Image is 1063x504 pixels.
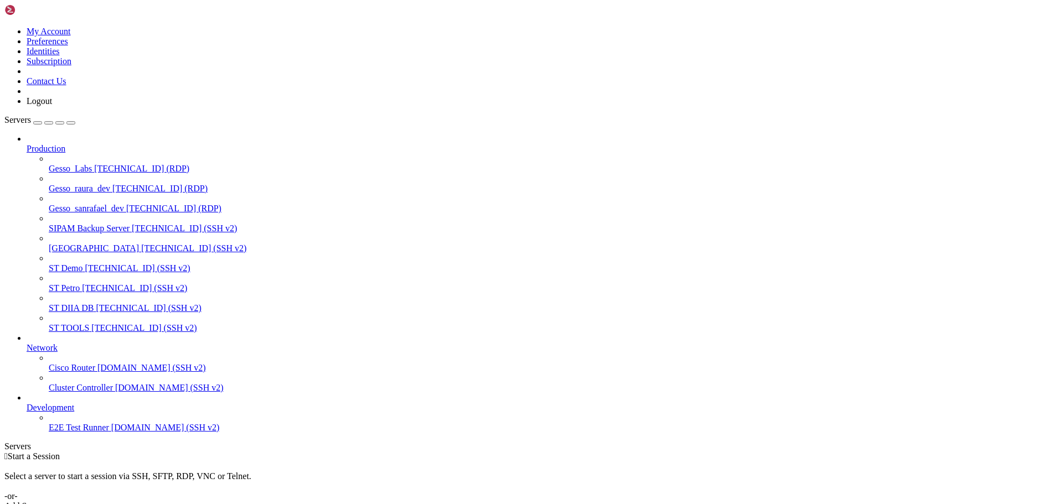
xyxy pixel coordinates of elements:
[8,451,60,461] span: Start a Session
[49,224,130,233] span: SIPAM Backup Server
[49,323,1059,333] a: ST TOOLS [TECHNICAL_ID] (SSH v2)
[49,283,1059,293] a: ST Petro [TECHNICAL_ID] (SSH v2)
[91,323,197,332] span: [TECHNICAL_ID] (SSH v2)
[27,343,58,352] span: Network
[27,144,65,153] span: Production
[112,184,208,193] span: [TECHNICAL_ID] (RDP)
[49,413,1059,433] li: E2E Test Runner [DOMAIN_NAME] (SSH v2)
[49,383,113,392] span: Cluster Controller
[49,353,1059,373] li: Cisco Router [DOMAIN_NAME] (SSH v2)
[49,243,139,253] span: [GEOGRAPHIC_DATA]
[49,233,1059,253] li: [GEOGRAPHIC_DATA] [TECHNICAL_ID] (SSH v2)
[49,174,1059,194] li: Gesso_raura_dev [TECHNICAL_ID] (RDP)
[27,134,1059,333] li: Production
[49,303,1059,313] a: ST DIIA DB [TECHNICAL_ID] (SSH v2)
[4,115,31,124] span: Servers
[27,46,60,56] a: Identities
[49,184,110,193] span: Gesso_raura_dev
[141,243,246,253] span: [TECHNICAL_ID] (SSH v2)
[82,283,187,293] span: [TECHNICAL_ID] (SSH v2)
[27,343,1059,353] a: Network
[49,423,1059,433] a: E2E Test Runner [DOMAIN_NAME] (SSH v2)
[94,164,189,173] span: [TECHNICAL_ID] (RDP)
[27,76,66,86] a: Contact Us
[97,363,206,372] span: [DOMAIN_NAME] (SSH v2)
[27,27,71,36] a: My Account
[49,164,1059,174] a: Gesso_Labs [TECHNICAL_ID] (RDP)
[27,403,1059,413] a: Development
[27,96,52,106] a: Logout
[49,214,1059,233] li: SIPAM Backup Server [TECHNICAL_ID] (SSH v2)
[49,154,1059,174] li: Gesso_Labs [TECHNICAL_ID] (RDP)
[111,423,220,432] span: [DOMAIN_NAME] (SSH v2)
[49,423,109,432] span: E2E Test Runner
[96,303,202,313] span: [TECHNICAL_ID] (SSH v2)
[49,224,1059,233] a: SIPAM Backup Server [TECHNICAL_ID] (SSH v2)
[126,204,221,213] span: [TECHNICAL_ID] (RDP)
[4,461,1059,501] div: Select a server to start a session via SSH, SFTP, RDP, VNC or Telnet. -or-
[27,403,74,412] span: Development
[27,333,1059,393] li: Network
[27,393,1059,433] li: Development
[49,363,1059,373] a: Cisco Router [DOMAIN_NAME] (SSH v2)
[49,204,124,213] span: Gesso_sanrafael_dev
[4,4,68,15] img: Shellngn
[49,273,1059,293] li: ST Petro [TECHNICAL_ID] (SSH v2)
[27,144,1059,154] a: Production
[49,383,1059,393] a: Cluster Controller [DOMAIN_NAME] (SSH v2)
[49,164,92,173] span: Gesso_Labs
[49,253,1059,273] li: ST Demo [TECHNICAL_ID] (SSH v2)
[27,56,71,66] a: Subscription
[4,441,1059,451] div: Servers
[85,263,190,273] span: [TECHNICAL_ID] (SSH v2)
[27,37,68,46] a: Preferences
[132,224,237,233] span: [TECHNICAL_ID] (SSH v2)
[49,363,95,372] span: Cisco Router
[49,323,89,332] span: ST TOOLS
[49,313,1059,333] li: ST TOOLS [TECHNICAL_ID] (SSH v2)
[115,383,224,392] span: [DOMAIN_NAME] (SSH v2)
[49,303,94,313] span: ST DIIA DB
[4,451,8,461] span: 
[49,283,80,293] span: ST Petro
[49,243,1059,253] a: [GEOGRAPHIC_DATA] [TECHNICAL_ID] (SSH v2)
[49,204,1059,214] a: Gesso_sanrafael_dev [TECHNICAL_ID] (RDP)
[4,115,75,124] a: Servers
[49,194,1059,214] li: Gesso_sanrafael_dev [TECHNICAL_ID] (RDP)
[49,373,1059,393] li: Cluster Controller [DOMAIN_NAME] (SSH v2)
[49,293,1059,313] li: ST DIIA DB [TECHNICAL_ID] (SSH v2)
[49,184,1059,194] a: Gesso_raura_dev [TECHNICAL_ID] (RDP)
[49,263,1059,273] a: ST Demo [TECHNICAL_ID] (SSH v2)
[49,263,82,273] span: ST Demo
